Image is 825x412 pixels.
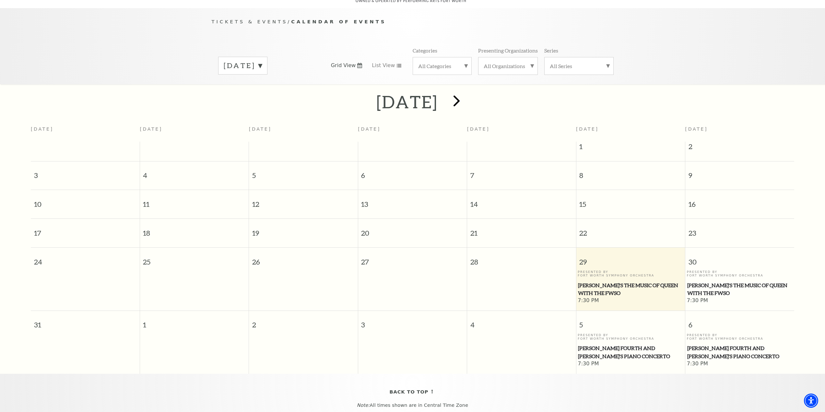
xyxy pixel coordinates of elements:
label: All Categories [418,63,466,69]
th: [DATE] [249,123,358,142]
span: Grid View [331,62,356,69]
span: 3 [358,311,467,333]
span: 27 [358,248,467,270]
p: Presenting Organizations [478,47,538,54]
span: 9 [685,161,794,184]
span: 4 [140,161,249,184]
span: 23 [685,219,794,241]
span: Back To Top [390,388,429,396]
span: 7:30 PM [578,360,683,368]
span: 15 [576,190,685,212]
span: 20 [358,219,467,241]
span: 1 [140,311,249,333]
span: [PERSON_NAME] Fourth and [PERSON_NAME]'s Piano Concerto [578,344,683,360]
span: 13 [358,190,467,212]
span: 28 [467,248,576,270]
span: 31 [31,311,140,333]
span: 17 [31,219,140,241]
span: 16 [685,190,794,212]
span: 3 [31,161,140,184]
span: 22 [576,219,685,241]
th: [DATE] [467,123,576,142]
span: 1 [576,142,685,155]
span: 4 [467,311,576,333]
span: 29 [576,248,685,270]
p: Presented By Fort Worth Symphony Orchestra [578,270,683,277]
span: 8 [576,161,685,184]
span: 7:30 PM [687,297,793,304]
span: 14 [467,190,576,212]
p: Series [544,47,558,54]
span: 26 [249,248,358,270]
span: 6 [358,161,467,184]
h2: [DATE] [376,91,438,112]
span: 24 [31,248,140,270]
p: Categories [413,47,437,54]
th: [DATE] [140,123,249,142]
span: 11 [140,190,249,212]
span: 7:30 PM [687,360,793,368]
span: 12 [249,190,358,212]
span: 25 [140,248,249,270]
em: Note: [357,403,370,408]
p: Presented By Fort Worth Symphony Orchestra [578,333,683,341]
p: All times shown are in Central Time Zone [6,403,819,408]
span: 2 [685,142,794,155]
span: [DATE] [576,126,599,132]
span: [PERSON_NAME]'s The Music of Queen with the FWSO [687,281,792,297]
span: 7:30 PM [578,297,683,304]
th: [DATE] [358,123,467,142]
span: [PERSON_NAME] Fourth and [PERSON_NAME]'s Piano Concerto [687,344,792,360]
span: 18 [140,219,249,241]
label: All Organizations [484,63,532,69]
p: / [212,18,614,26]
p: Presented By Fort Worth Symphony Orchestra [687,333,793,341]
label: [DATE] [224,61,262,71]
span: 19 [249,219,358,241]
div: Accessibility Menu [804,394,818,408]
span: 2 [249,311,358,333]
span: 5 [249,161,358,184]
span: [DATE] [685,126,708,132]
span: 5 [576,311,685,333]
span: 7 [467,161,576,184]
span: 10 [31,190,140,212]
span: Tickets & Events [212,19,288,24]
th: [DATE] [31,123,140,142]
button: next [444,90,467,113]
span: List View [372,62,395,69]
p: Presented By Fort Worth Symphony Orchestra [687,270,793,277]
label: All Series [550,63,608,69]
span: [PERSON_NAME]'s The Music of Queen with the FWSO [578,281,683,297]
span: 21 [467,219,576,241]
span: 6 [685,311,794,333]
span: Calendar of Events [291,19,386,24]
span: 30 [685,248,794,270]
